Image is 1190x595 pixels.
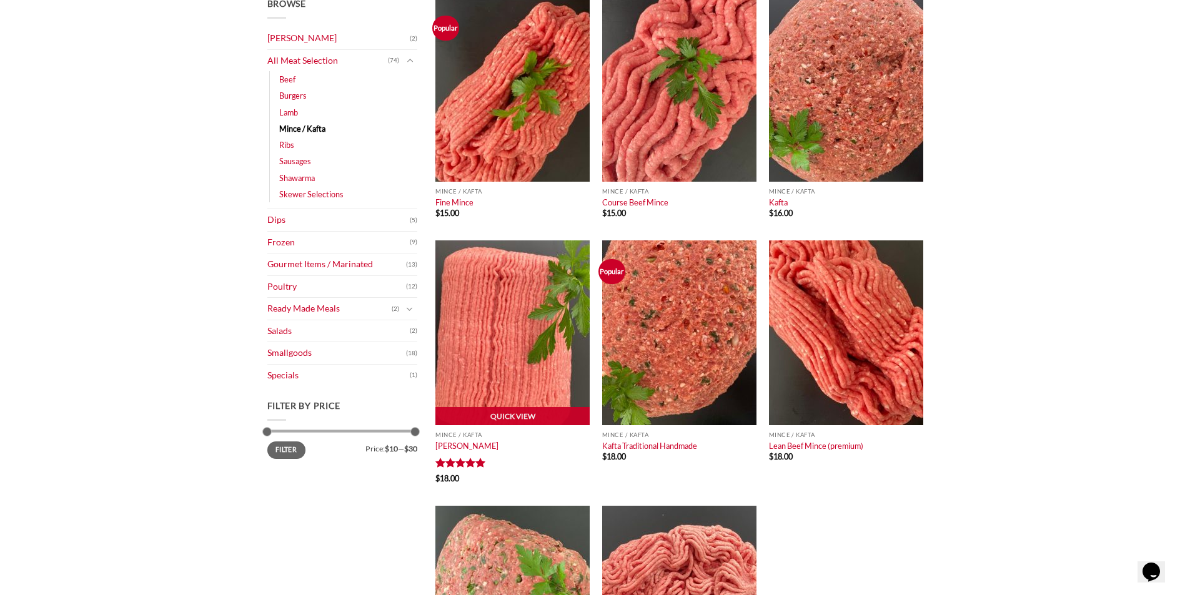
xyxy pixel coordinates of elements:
span: (5) [410,211,417,230]
a: Ready Made Meals [267,298,392,320]
p: Mince / Kafta [602,431,756,438]
span: $30 [404,444,417,453]
a: Kafta [769,197,788,207]
a: Mince / Kafta [279,120,325,137]
a: Specials [267,365,410,386]
a: Course Beef Mince [602,197,668,207]
span: $ [602,208,607,218]
a: Fine Mince [435,197,474,207]
span: (2) [410,322,417,340]
span: (12) [406,277,417,296]
p: Mince / Kafta [435,431,590,438]
bdi: 15.00 [435,208,459,218]
a: [PERSON_NAME] [435,441,498,451]
span: (18) [406,344,417,363]
a: Sausages [279,153,311,169]
a: All Meat Selection [267,50,388,72]
img: Lean Beef Mince [769,240,923,425]
a: Quick View [435,407,590,426]
span: (2) [392,300,399,318]
img: Kibbeh Mince [435,240,590,425]
span: $ [435,208,440,218]
span: (74) [388,51,399,70]
div: Rated 5 out of 5 [435,458,486,470]
bdi: 18.00 [602,451,626,461]
a: Lamb [279,104,298,120]
a: Burgers [279,87,307,104]
span: (13) [406,255,417,274]
a: Ribs [279,137,294,153]
iframe: chat widget [1138,545,1178,583]
p: Mince / Kafta [769,188,923,195]
button: Filter [267,441,305,458]
span: Filter by price [267,400,341,411]
a: Skewer Selections [279,186,344,202]
p: Mince / Kafta [602,188,756,195]
img: Kafta Traditional Handmade [602,240,756,425]
bdi: 18.00 [435,473,459,483]
a: Gourmet Items / Marinated [267,253,406,275]
a: Frozen [267,232,410,253]
bdi: 16.00 [769,208,793,218]
button: Toggle [402,54,417,67]
a: Shawarma [279,170,315,186]
span: $ [602,451,607,461]
span: $ [435,473,440,483]
p: Mince / Kafta [769,431,923,438]
span: (9) [410,233,417,252]
a: Poultry [267,276,406,298]
p: Mince / Kafta [435,188,590,195]
a: Kafta Traditional Handmade [602,441,697,451]
span: (2) [410,29,417,48]
span: $ [769,451,773,461]
span: (1) [410,366,417,385]
a: Dips [267,209,410,231]
a: [PERSON_NAME] [267,27,410,49]
bdi: 18.00 [769,451,793,461]
button: Toggle [402,302,417,316]
span: $10 [385,444,398,453]
a: Lean Beef Mince (premium) [769,441,863,451]
a: Beef [279,71,295,87]
span: $ [769,208,773,218]
span: Rated out of 5 [435,458,486,473]
div: Price: — [267,441,417,453]
a: Salads [267,320,410,342]
bdi: 15.00 [602,208,626,218]
a: Smallgoods [267,342,406,364]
